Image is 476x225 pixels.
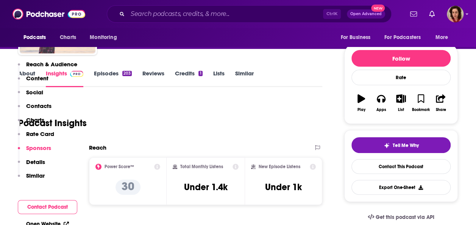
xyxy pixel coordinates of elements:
[90,32,117,43] span: Monitoring
[26,116,44,123] p: Charts
[371,5,385,12] span: New
[26,144,51,152] p: Sponsors
[351,89,371,117] button: Play
[84,30,126,45] button: open menu
[335,30,380,45] button: open menu
[235,70,254,87] a: Similar
[26,130,54,137] p: Rate Card
[55,30,81,45] a: Charts
[351,70,451,85] div: Rate
[175,70,202,87] a: Credits1
[351,137,451,153] button: tell me why sparkleTell Me Why
[18,158,45,172] button: Details
[259,164,300,169] h2: New Episode Listens
[18,89,43,103] button: Social
[371,89,391,117] button: Apps
[198,71,202,76] div: 1
[323,9,341,19] span: Ctrl K
[411,89,431,117] button: Bookmark
[412,108,430,112] div: Bookmark
[23,32,46,43] span: Podcasts
[393,142,419,148] span: Tell Me Why
[26,102,52,109] p: Contacts
[12,7,85,21] img: Podchaser - Follow, Share and Rate Podcasts
[18,75,48,89] button: Content
[18,30,56,45] button: open menu
[384,142,390,148] img: tell me why sparkle
[350,12,382,16] span: Open Advanced
[26,75,48,82] p: Content
[128,8,323,20] input: Search podcasts, credits, & more...
[435,32,448,43] span: More
[398,108,404,112] div: List
[431,89,451,117] button: Share
[89,144,106,151] h2: Reach
[107,5,392,23] div: Search podcasts, credits, & more...
[407,8,420,20] a: Show notifications dropdown
[351,159,451,174] a: Contact This Podcast
[142,70,164,87] a: Reviews
[26,158,45,166] p: Details
[213,70,225,87] a: Lists
[18,130,54,144] button: Rate Card
[347,9,385,19] button: Open AdvancedNew
[357,108,365,112] div: Play
[18,144,51,158] button: Sponsors
[18,200,77,214] button: Contact Podcast
[122,71,132,76] div: 203
[391,89,411,117] button: List
[379,30,432,45] button: open menu
[340,32,370,43] span: For Business
[115,180,140,195] p: 30
[351,50,451,67] button: Follow
[351,180,451,195] button: Export One-Sheet
[447,6,464,22] button: Show profile menu
[105,164,134,169] h2: Power Score™
[430,30,458,45] button: open menu
[60,32,76,43] span: Charts
[265,181,302,193] h3: Under 1k
[26,172,45,179] p: Similar
[26,89,43,96] p: Social
[426,8,438,20] a: Show notifications dropdown
[184,181,227,193] h3: Under 1.4k
[18,172,45,186] button: Similar
[447,6,464,22] img: User Profile
[376,108,386,112] div: Apps
[447,6,464,22] span: Logged in as hdrucker
[384,32,421,43] span: For Podcasters
[18,102,52,116] button: Contacts
[180,164,223,169] h2: Total Monthly Listens
[18,116,44,130] button: Charts
[435,108,446,112] div: Share
[94,70,132,87] a: Episodes203
[376,214,434,220] span: Get this podcast via API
